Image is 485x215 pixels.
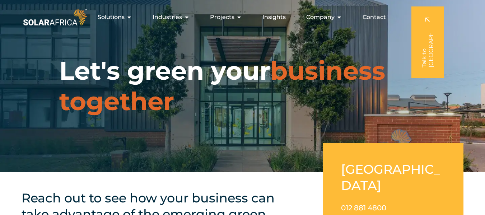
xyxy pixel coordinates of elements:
[89,10,392,24] div: Menu Toggle
[262,13,286,22] a: Insights
[341,204,386,212] a: 012 881 4800
[363,13,386,22] a: Contact
[98,13,125,22] span: Solutions
[59,56,426,117] h1: Let's green your
[153,13,182,22] span: Industries
[306,13,335,22] span: Company
[59,55,385,117] span: business together
[89,10,392,24] nav: Menu
[210,13,234,22] span: Projects
[341,161,446,193] h2: [GEOGRAPHIC_DATA]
